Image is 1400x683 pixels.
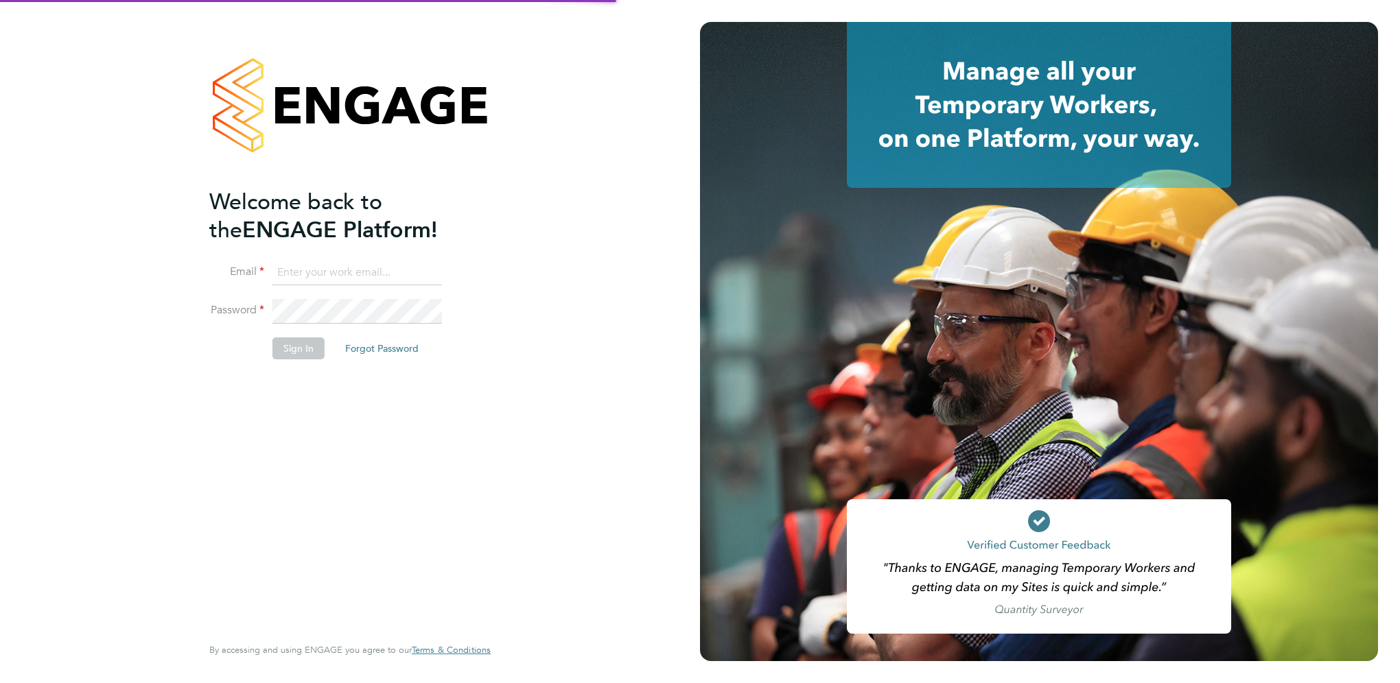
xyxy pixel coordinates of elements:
[209,189,382,243] span: Welcome back to the
[209,303,264,317] label: Password
[209,188,477,244] h2: ENGAGE Platform!
[272,261,442,285] input: Enter your work email...
[209,265,264,279] label: Email
[412,644,491,656] span: Terms & Conditions
[272,337,325,359] button: Sign In
[209,644,491,656] span: By accessing and using ENGAGE you agree to our
[412,645,491,656] a: Terms & Conditions
[334,337,430,359] button: Forgot Password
